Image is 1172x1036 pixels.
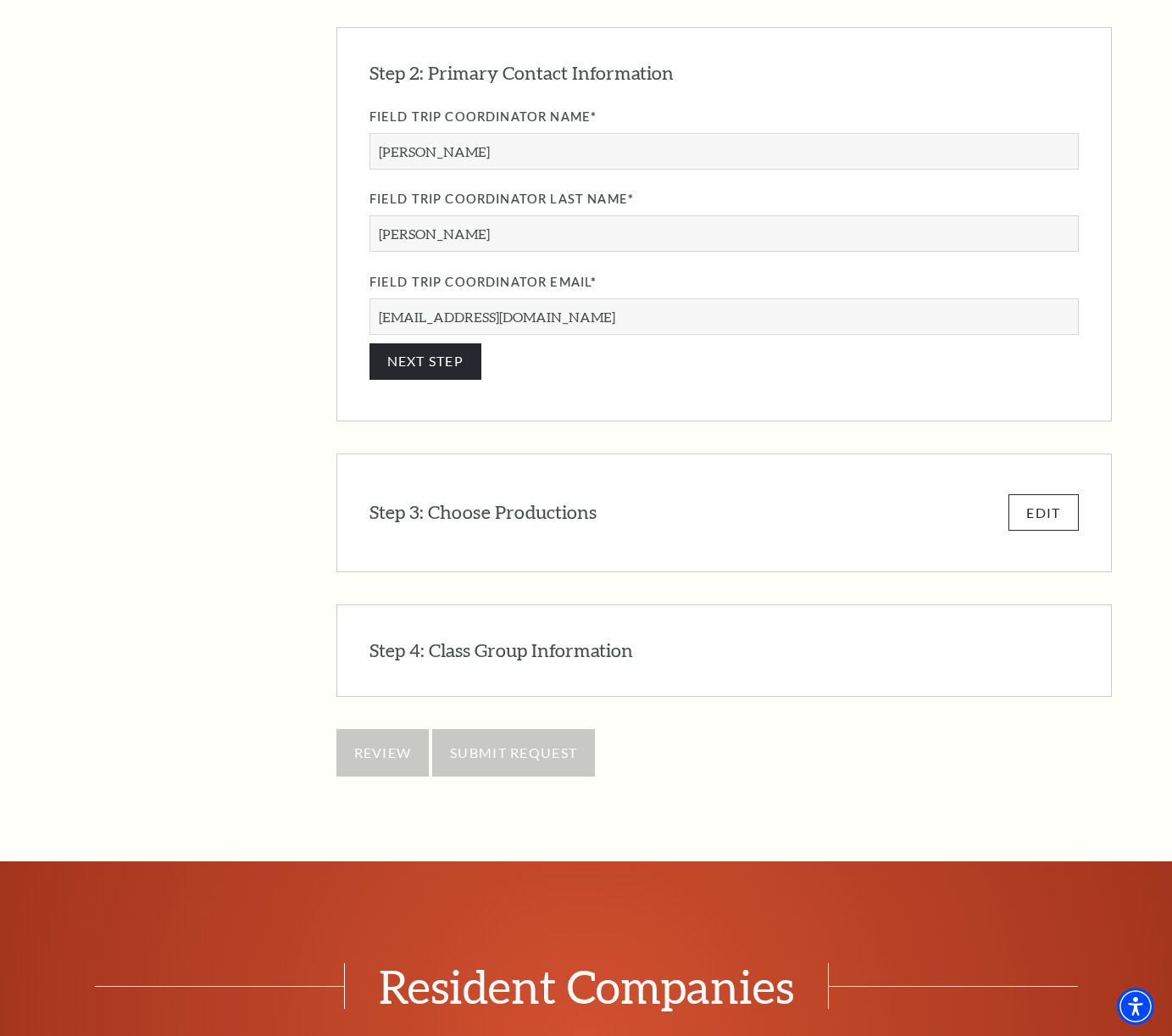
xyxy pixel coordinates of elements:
[432,729,595,777] input: Button
[369,133,1079,170] input: First Name
[369,638,633,664] h3: Step 4: Class Group Information
[369,343,482,380] button: NEXT STEP
[369,107,1079,128] label: Field Trip Coordinator Name*
[369,499,597,526] h3: Step 3: Choose Productions
[369,272,1079,293] label: Field Trip Coordinator Email*
[369,189,1079,210] label: Field Trip Coordinator Last Name*
[1008,494,1078,531] button: EDIT
[369,215,1079,252] input: Last Name
[369,298,1079,335] input: Email
[344,963,829,1009] span: Resident Companies
[1117,988,1154,1025] div: Accessibility Menu
[336,729,430,777] input: REVIEW
[369,60,674,86] h3: Step 2: Primary Contact Information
